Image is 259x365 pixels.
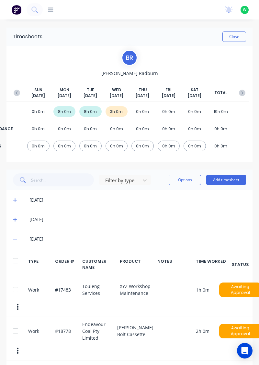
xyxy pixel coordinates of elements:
[27,141,50,151] div: 0h 0m
[31,173,94,186] input: Search...
[121,50,138,66] div: B R
[214,90,227,96] span: TOTAL
[79,141,102,151] div: 0h 0m
[184,141,206,151] div: 0h 0m
[79,106,102,117] div: 8h 0m
[106,106,128,117] div: 3h 0m
[55,258,78,271] div: ORDER #
[31,93,45,99] span: [DATE]
[169,175,201,185] button: Options
[206,175,246,185] button: Add timesheet
[27,123,50,134] div: 0h 0m
[210,141,232,151] div: 0h 0m
[162,93,175,99] span: [DATE]
[110,93,123,99] span: [DATE]
[131,106,154,117] div: 0h 0m
[101,70,158,77] span: [PERSON_NAME] Radburn
[210,106,232,117] div: 19h 0m
[165,87,172,93] span: FRI
[27,106,50,117] div: 0h 0m
[106,141,128,151] div: 0h 0m
[184,123,206,134] div: 0h 0m
[196,258,231,271] div: TIME WORKED
[139,87,147,93] span: THU
[87,87,94,93] span: TUE
[28,258,51,271] div: TYPE
[53,141,76,151] div: 0h 0m
[158,141,180,151] div: 0h 0m
[188,93,201,99] span: [DATE]
[53,123,76,134] div: 0h 0m
[234,258,246,271] div: STATUS
[157,258,192,271] div: NOTES
[243,7,246,13] span: W
[131,141,154,151] div: 0h 0m
[82,258,116,271] div: CUSTOMER NAME
[29,235,246,243] div: [DATE]
[13,33,42,41] div: Timesheets
[136,93,149,99] span: [DATE]
[158,123,180,134] div: 0h 0m
[84,93,97,99] span: [DATE]
[12,5,21,15] img: Factory
[191,87,198,93] span: SAT
[222,31,246,42] button: Close
[106,123,128,134] div: 0h 0m
[53,106,76,117] div: 8h 0m
[158,106,180,117] div: 0h 0m
[131,123,154,134] div: 0h 0m
[29,196,246,204] div: [DATE]
[210,123,232,134] div: 0h 0m
[58,93,71,99] span: [DATE]
[184,106,206,117] div: 0h 0m
[112,87,121,93] span: WED
[237,343,253,359] div: Open Intercom Messenger
[29,216,246,223] div: [DATE]
[120,258,154,271] div: PRODUCT
[34,87,42,93] span: SUN
[79,123,102,134] div: 0h 0m
[60,87,69,93] span: MON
